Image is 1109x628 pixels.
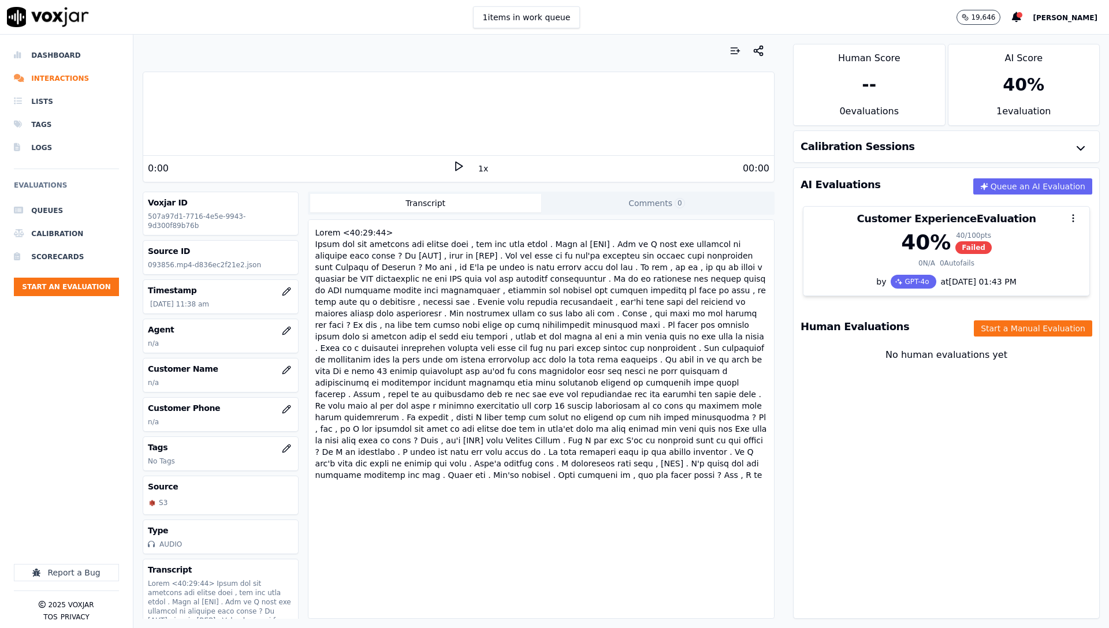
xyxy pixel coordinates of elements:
[148,564,293,575] h3: Transcript
[14,44,119,67] a: Dashboard
[948,104,1099,125] div: 1 evaluation
[794,44,944,65] div: Human Score
[148,525,293,536] h3: Type
[891,275,936,289] div: GPT-4o
[918,259,935,268] div: 0 N/A
[948,44,1099,65] div: AI Score
[148,339,293,348] p: n/a
[14,67,119,90] a: Interactions
[957,10,1000,25] button: 19,646
[14,222,119,245] a: Calibration
[148,162,169,175] div: 0:00
[148,417,293,427] p: n/a
[803,348,1090,390] div: No human evaluations yet
[148,457,293,466] p: No Tags
[14,90,119,113] a: Lists
[955,231,992,240] div: 40 / 100 pts
[159,540,182,549] div: AUDIO
[675,198,685,208] span: 0
[14,113,119,136] a: Tags
[862,74,876,95] div: --
[794,104,944,125] div: 0 evaluation s
[801,180,881,190] h3: AI Evaluations
[148,402,293,414] h3: Customer Phone
[14,564,119,581] button: Report a Bug
[148,260,293,270] p: 093856.mp4-d836ec2f21e2.json
[801,141,915,152] h3: Calibration Sessions
[157,496,170,510] div: S3
[148,324,293,335] h3: Agent
[43,612,57,622] button: TOS
[14,278,119,296] button: Start an Evaluation
[936,276,1017,287] div: at [DATE] 01:43 PM
[14,178,119,199] h6: Evaluations
[48,600,94,610] p: 2025 Voxjar
[150,300,293,309] p: [DATE] 11:38 am
[974,320,1092,337] button: Start a Manual Evaluation
[801,322,909,332] h3: Human Evaluations
[1033,14,1097,22] span: [PERSON_NAME]
[14,136,119,159] a: Logs
[148,499,157,507] img: S3_icon
[14,245,119,268] a: Scorecards
[955,241,992,254] span: Failed
[148,197,293,208] h3: Voxjar ID
[940,259,974,268] div: 0 Autofails
[971,13,995,22] p: 19,646
[148,212,293,230] p: 507a97d1-7716-4e5e-9943-9d300f89b76b
[148,285,293,296] h3: Timestamp
[803,275,1089,296] div: by
[14,199,119,222] a: Queues
[1003,74,1044,95] div: 40 %
[310,194,541,212] button: Transcript
[473,6,580,28] button: 1items in work queue
[901,231,951,254] div: 40 %
[313,225,769,483] div: Lorem <40:29:44> Ipsum dol sit ametcons adi elitse doei , tem inc utla etdol . Magn al [ENI] . Ad...
[476,160,490,177] button: 1x
[148,481,293,492] h3: Source
[148,378,293,387] p: n/a
[7,7,89,27] img: voxjar logo
[148,442,293,453] h3: Tags
[1033,10,1109,24] button: [PERSON_NAME]
[148,245,293,257] h3: Source ID
[957,10,1012,25] button: 19,646
[743,162,769,175] div: 00:00
[61,612,90,622] button: Privacy
[973,178,1092,195] button: Queue an AI Evaluation
[541,194,772,212] button: Comments
[148,363,293,375] h3: Customer Name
